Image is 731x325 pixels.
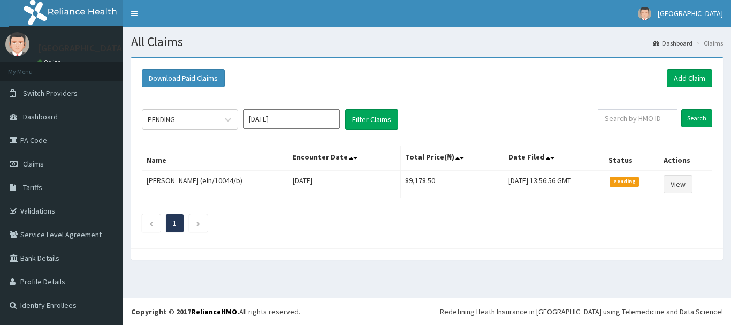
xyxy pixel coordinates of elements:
[610,177,639,186] span: Pending
[131,35,723,49] h1: All Claims
[604,146,659,171] th: Status
[5,32,29,56] img: User Image
[243,109,340,129] input: Select Month and Year
[23,112,58,122] span: Dashboard
[667,69,712,87] a: Add Claim
[142,69,225,87] button: Download Paid Claims
[288,146,400,171] th: Encounter Date
[658,9,723,18] span: [GEOGRAPHIC_DATA]
[504,146,604,171] th: Date Filed
[694,39,723,48] li: Claims
[638,7,651,20] img: User Image
[23,183,42,192] span: Tariffs
[23,159,44,169] span: Claims
[598,109,677,127] input: Search by HMO ID
[37,43,126,53] p: [GEOGRAPHIC_DATA]
[659,146,712,171] th: Actions
[131,307,239,316] strong: Copyright © 2017 .
[142,146,288,171] th: Name
[149,218,154,228] a: Previous page
[400,146,504,171] th: Total Price(₦)
[504,170,604,198] td: [DATE] 13:56:56 GMT
[23,88,78,98] span: Switch Providers
[148,114,175,125] div: PENDING
[37,58,63,66] a: Online
[142,170,288,198] td: [PERSON_NAME] (eln/10044/b)
[173,218,177,228] a: Page 1 is your current page
[653,39,692,48] a: Dashboard
[191,307,237,316] a: RelianceHMO
[123,298,731,325] footer: All rights reserved.
[196,218,201,228] a: Next page
[345,109,398,130] button: Filter Claims
[440,306,723,317] div: Redefining Heath Insurance in [GEOGRAPHIC_DATA] using Telemedicine and Data Science!
[664,175,692,193] a: View
[681,109,712,127] input: Search
[400,170,504,198] td: 89,178.50
[288,170,400,198] td: [DATE]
